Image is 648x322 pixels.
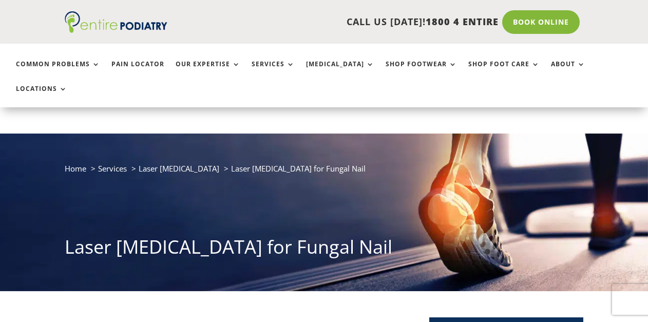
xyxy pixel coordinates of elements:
[426,15,499,28] span: 1800 4 ENTIRE
[16,85,67,107] a: Locations
[139,163,219,174] a: Laser [MEDICAL_DATA]
[65,162,583,183] nav: breadcrumb
[502,10,580,34] a: Book Online
[65,25,167,35] a: Entire Podiatry
[111,61,164,83] a: Pain Locator
[65,163,86,174] a: Home
[65,11,167,33] img: logo (1)
[468,61,540,83] a: Shop Foot Care
[252,61,295,83] a: Services
[386,61,457,83] a: Shop Footwear
[181,15,499,29] p: CALL US [DATE]!
[65,234,583,265] h1: Laser [MEDICAL_DATA] for Fungal Nail
[176,61,240,83] a: Our Expertise
[551,61,585,83] a: About
[16,61,100,83] a: Common Problems
[231,163,366,174] span: Laser [MEDICAL_DATA] for Fungal Nail
[98,163,127,174] a: Services
[306,61,374,83] a: [MEDICAL_DATA]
